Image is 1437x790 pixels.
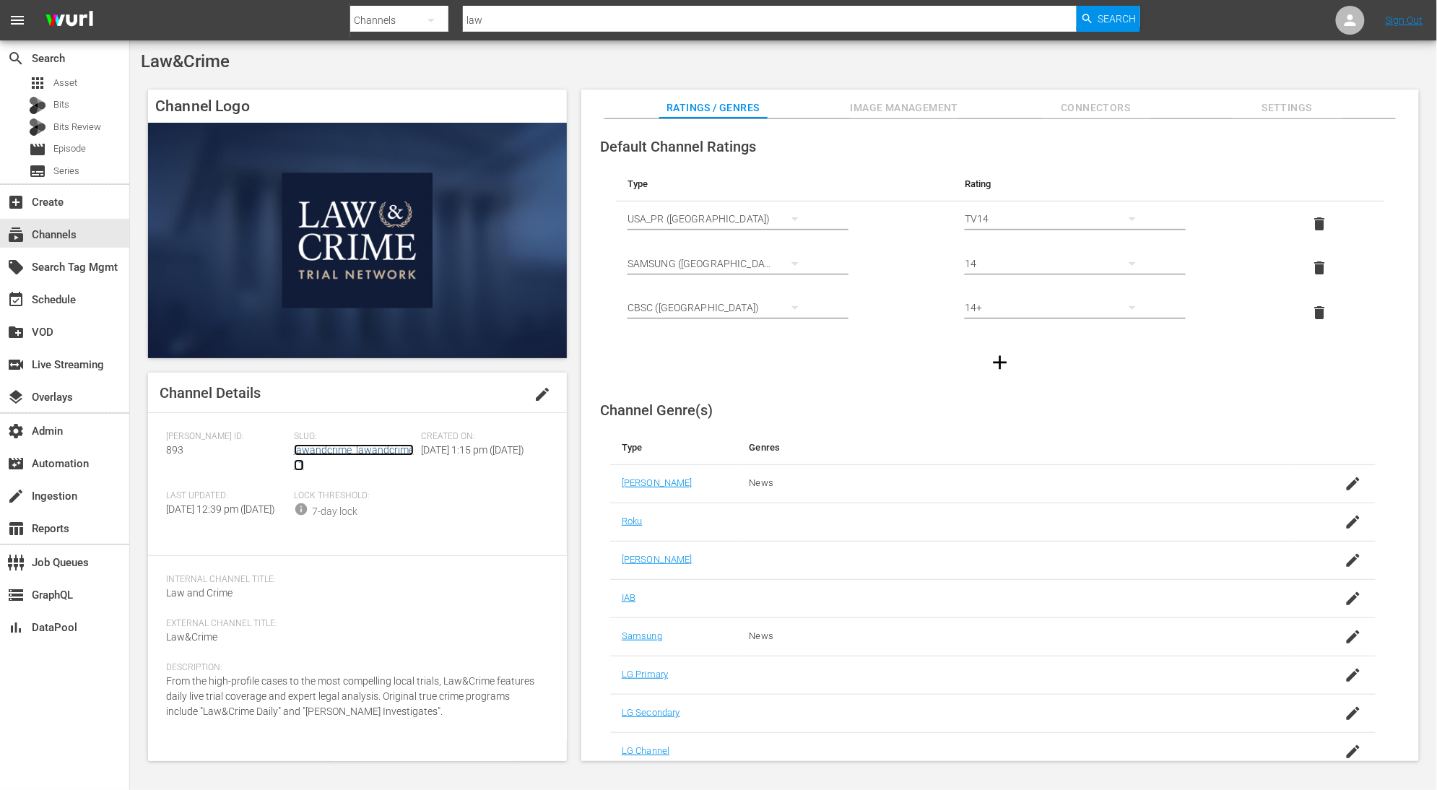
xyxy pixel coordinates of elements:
th: Type [616,167,953,201]
div: SAMSUNG ([GEOGRAPHIC_DATA] (Republic of)) [628,243,812,284]
th: Rating [953,167,1290,201]
span: Schedule [7,291,25,308]
span: delete [1311,259,1328,277]
span: Default Channel Ratings [600,138,756,155]
span: Search Tag Mgmt [7,259,25,276]
table: simple table [616,167,1384,335]
button: delete [1302,207,1337,241]
span: Image Management [851,99,959,117]
div: Bits Review [29,118,46,136]
div: 14 [965,243,1150,284]
span: From the high-profile cases to the most compelling local trials, Law&Crime features daily live tr... [166,675,534,717]
button: edit [525,377,560,412]
a: [PERSON_NAME] [622,477,693,488]
span: Search [1098,6,1137,32]
span: Law&Crime [141,51,230,71]
span: Reports [7,520,25,537]
span: delete [1311,304,1328,321]
span: Episode [53,142,86,156]
span: Settings [1233,99,1342,117]
a: Samsung [622,630,662,641]
span: Lock Threshold: [294,490,414,502]
a: Roku [622,516,643,526]
a: Sign Out [1386,14,1423,26]
span: edit [534,386,551,403]
a: LG Secondary [622,707,680,718]
span: Episode [29,141,46,158]
span: Created On: [421,431,542,443]
span: info [294,502,308,516]
span: Create [7,194,25,211]
span: DataPool [7,619,25,636]
span: Search [7,50,25,67]
span: [PERSON_NAME] ID: [166,431,287,443]
span: Job Queues [7,554,25,571]
img: ans4CAIJ8jUAAAAAAAAAAAAAAAAAAAAAAAAgQb4GAAAAAAAAAAAAAAAAAAAAAAAAJMjXAAAAAAAAAAAAAAAAAAAAAAAAgAT5G... [35,4,104,38]
div: Bits [29,97,46,114]
button: delete [1302,251,1337,285]
span: Live Streaming [7,356,25,373]
span: menu [9,12,26,29]
span: Asset [29,74,46,92]
span: Connectors [1042,99,1150,117]
span: Law&Crime [166,631,217,643]
div: TV14 [965,199,1150,239]
a: [PERSON_NAME] [622,554,693,565]
span: 893 [166,444,183,456]
span: Channel Genre(s) [600,401,713,419]
th: Genres [738,430,1291,465]
span: External Channel Title: [166,618,542,630]
span: GraphQL [7,586,25,604]
button: delete [1302,295,1337,330]
span: Admin [7,422,25,440]
span: Description: [166,662,542,674]
span: Asset [53,76,77,90]
img: Law&Crime [148,123,567,358]
span: Channel Details [160,384,261,401]
span: [DATE] 12:39 pm ([DATE]) [166,503,275,515]
span: Bits [53,97,69,112]
button: Search [1077,6,1140,32]
span: Overlays [7,389,25,406]
span: Last Updated: [166,490,287,502]
span: Law and Crime [166,587,233,599]
th: Type [610,430,738,465]
h4: Channel Logo [148,90,567,123]
span: Ingestion [7,487,25,505]
a: LG Channel [622,745,669,756]
span: Slug: [294,431,414,443]
div: USA_PR ([GEOGRAPHIC_DATA]) [628,199,812,239]
span: Bits Review [53,120,101,134]
span: delete [1311,215,1328,233]
span: Internal Channel Title: [166,574,542,586]
span: Series [53,164,79,178]
div: CBSC ([GEOGRAPHIC_DATA]) [628,287,812,328]
a: lawandcrime_lawandcrime_1 [294,444,414,471]
div: 14+ [965,287,1150,328]
a: IAB [622,592,635,603]
span: Ratings / Genres [659,99,768,117]
span: Channels [7,226,25,243]
span: Series [29,162,46,180]
span: Automation [7,455,25,472]
span: VOD [7,324,25,341]
a: LG Primary [622,669,668,680]
span: [DATE] 1:15 pm ([DATE]) [421,444,524,456]
div: 7-day lock [312,504,357,519]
